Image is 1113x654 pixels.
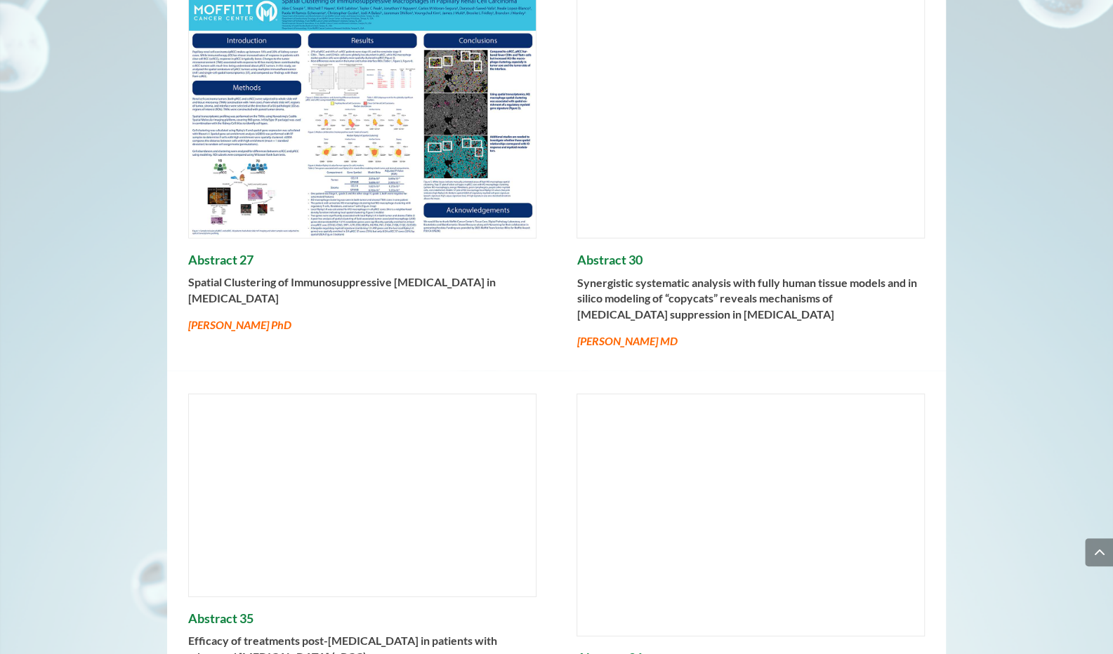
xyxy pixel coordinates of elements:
[188,611,536,634] h4: Abstract 35
[188,275,496,304] b: Spatial Clustering of Immunosuppressive [MEDICAL_DATA] in [MEDICAL_DATA]
[188,318,291,331] span: [PERSON_NAME] PhD
[577,253,925,275] h4: Abstract 30
[577,334,677,347] span: [PERSON_NAME] MD
[188,253,536,275] h4: Abstract 27
[577,275,925,333] p: Synergistic systematic analysis with fully human tissue models and in silico modeling of “copycat...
